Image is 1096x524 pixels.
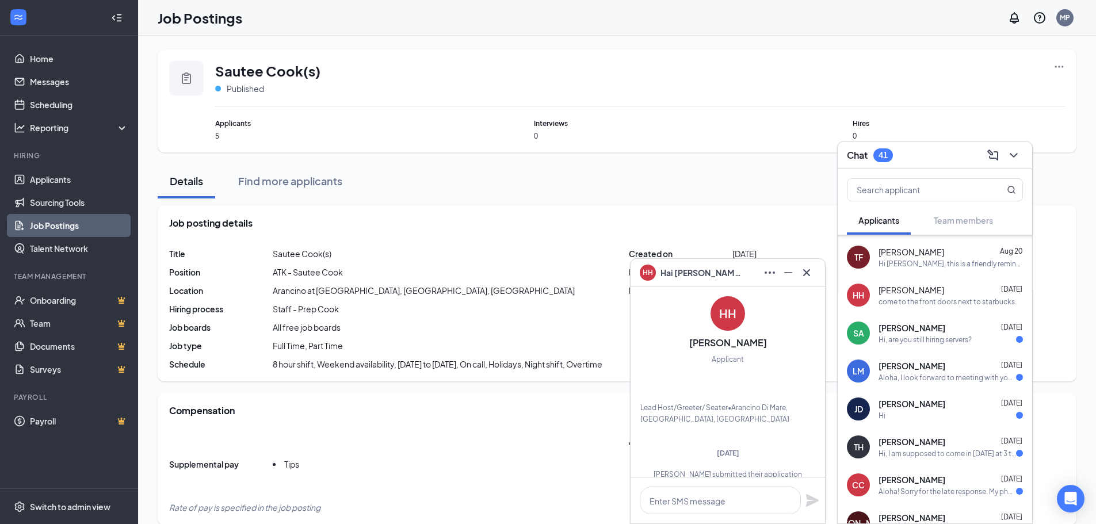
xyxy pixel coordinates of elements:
[761,263,779,282] button: Ellipses
[879,512,945,523] span: [PERSON_NAME]
[781,266,795,280] svg: Minimize
[854,403,863,415] div: JD
[169,458,273,478] span: Supplemental pay
[879,297,1017,307] div: come to the front doors next to starbucks.
[847,179,984,201] input: Search applicant
[30,93,128,116] a: Scheduling
[215,131,427,141] span: 5
[1060,13,1070,22] div: MP
[30,289,128,312] a: OnboardingCrown
[30,168,128,191] a: Applicants
[215,61,320,81] span: Sautee Cook(s)
[879,259,1023,269] div: Hi [PERSON_NAME], this is a friendly reminder. Your interview with [PERSON_NAME] for Restaurant M...
[30,47,128,70] a: Home
[14,501,25,512] svg: Settings
[14,122,25,133] svg: Analysis
[853,118,1065,129] span: Hires
[284,459,299,469] span: Tips
[879,150,888,160] div: 41
[1001,475,1022,483] span: [DATE]
[629,266,732,278] span: Published on
[14,271,126,281] div: Team Management
[1000,247,1022,255] span: Aug 20
[169,322,273,333] span: Job boards
[879,284,944,296] span: [PERSON_NAME]
[879,474,945,485] span: [PERSON_NAME]
[797,263,816,282] button: Cross
[169,217,253,230] span: Job posting details
[30,358,128,381] a: SurveysCrown
[984,146,1002,165] button: ComposeMessage
[847,149,868,162] h3: Chat
[763,266,777,280] svg: Ellipses
[273,266,343,278] div: ATK - Sautee Cook
[1001,399,1022,407] span: [DATE]
[1001,285,1022,293] span: [DATE]
[1001,323,1022,331] span: [DATE]
[1005,146,1023,165] button: ChevronDown
[640,469,815,479] div: [PERSON_NAME] submitted their application
[169,174,204,188] div: Details
[273,340,343,351] span: Full Time, Part Time
[879,360,945,372] span: [PERSON_NAME]
[534,131,746,141] span: 0
[14,151,126,160] div: Hiring
[852,479,865,491] div: CC
[853,327,864,339] div: SA
[169,303,273,315] span: Hiring process
[719,305,736,322] div: HH
[879,322,945,334] span: [PERSON_NAME]
[13,12,24,23] svg: WorkstreamLogo
[879,335,972,345] div: Hi, are you still hiring servers?
[273,248,331,259] span: Sautee Cook(s)
[215,118,427,129] span: Applicants
[30,70,128,93] a: Messages
[1007,148,1021,162] svg: ChevronDown
[805,494,819,507] svg: Plane
[854,441,864,453] div: TH
[534,118,746,129] span: Interviews
[169,404,235,417] span: Compensation
[879,449,1016,458] div: Hi, I am supposed to come in [DATE] at 3 to my paperwork but would it be possible for me to come ...
[180,71,193,85] svg: Clipboard
[689,336,767,349] h3: [PERSON_NAME]
[1007,11,1021,25] svg: Notifications
[30,214,128,237] a: Job Postings
[30,335,128,358] a: DocumentsCrown
[30,501,110,512] div: Switch to admin view
[169,248,273,259] span: Title
[879,373,1016,383] div: Aloha, I look forward to meeting with you [DATE] at 3.30. [PERSON_NAME].
[853,131,1065,141] span: 0
[854,251,863,263] div: TF
[30,410,128,433] a: PayrollCrown
[111,12,123,24] svg: Collapse
[169,502,320,512] span: Rate of pay is specified in the job posting
[779,263,797,282] button: Minimize
[879,246,944,258] span: [PERSON_NAME]
[30,122,129,133] div: Reporting
[30,312,128,335] a: TeamCrown
[660,266,741,279] span: Hai [PERSON_NAME]
[227,83,264,94] span: Published
[169,358,273,370] span: Schedule
[712,354,744,365] div: Applicant
[879,398,945,410] span: [PERSON_NAME]
[1057,485,1084,512] div: Open Intercom Messenger
[273,358,602,370] span: 8 hour shift, Weekend availability, [DATE] to [DATE], On call, Holidays, Night shift, Overtime
[169,285,273,296] span: Location
[1007,185,1016,194] svg: MagnifyingGlass
[640,402,815,425] div: Lead Host/Greeter/ Seater • Arancino Di Mare, [GEOGRAPHIC_DATA], [GEOGRAPHIC_DATA]
[30,191,128,214] a: Sourcing Tools
[1001,437,1022,445] span: [DATE]
[1033,11,1047,25] svg: QuestionInfo
[629,248,732,259] span: Created on
[158,8,242,28] h1: Job Postings
[169,340,273,351] span: Job type
[879,487,1016,496] div: Aloha! Sorry for the late response. My phone is acting up. I just received the text now. Is the p...
[1001,361,1022,369] span: [DATE]
[717,449,739,457] span: [DATE]
[879,436,945,447] span: [PERSON_NAME]
[169,266,273,278] span: Position
[853,289,864,301] div: HH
